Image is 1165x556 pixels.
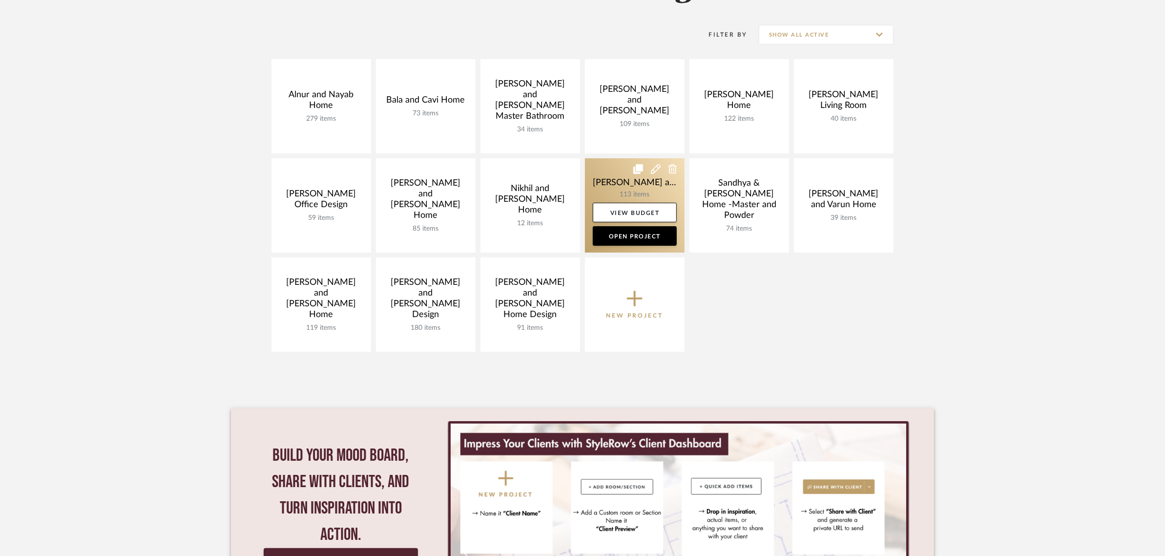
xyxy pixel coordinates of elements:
[384,225,468,233] div: 85 items
[488,126,572,134] div: 34 items
[384,109,468,118] div: 73 items
[279,324,363,332] div: 119 items
[696,30,748,40] div: Filter By
[488,79,572,126] div: [PERSON_NAME] and [PERSON_NAME] Master Bathroom
[488,277,572,324] div: [PERSON_NAME] and [PERSON_NAME] Home Design
[488,324,572,332] div: 91 items
[279,115,363,123] div: 279 items
[606,311,664,321] p: New Project
[488,183,572,219] div: Nikhil and [PERSON_NAME] Home
[264,443,418,548] div: Build your mood board, share with clients, and turn inspiration into action.
[593,226,677,246] a: Open Project
[279,277,363,324] div: [PERSON_NAME] and [PERSON_NAME] Home
[279,214,363,222] div: 59 items
[279,89,363,115] div: Alnur and Nayab Home
[279,189,363,214] div: [PERSON_NAME] Office Design
[802,189,886,214] div: [PERSON_NAME] and Varun Home
[802,115,886,123] div: 40 items
[593,120,677,128] div: 109 items
[697,225,781,233] div: 74 items
[585,257,685,352] button: New Project
[384,178,468,225] div: [PERSON_NAME] and [PERSON_NAME] Home
[593,203,677,222] a: View Budget
[593,84,677,120] div: [PERSON_NAME] and [PERSON_NAME]
[697,178,781,225] div: Sandhya & [PERSON_NAME] Home -Master and Powder
[802,89,886,115] div: [PERSON_NAME] Living Room
[384,277,468,324] div: [PERSON_NAME] and [PERSON_NAME] Design
[697,89,781,115] div: [PERSON_NAME] Home
[384,95,468,109] div: Bala and Cavi Home
[697,115,781,123] div: 122 items
[802,214,886,222] div: 39 items
[488,219,572,228] div: 12 items
[384,324,468,332] div: 180 items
